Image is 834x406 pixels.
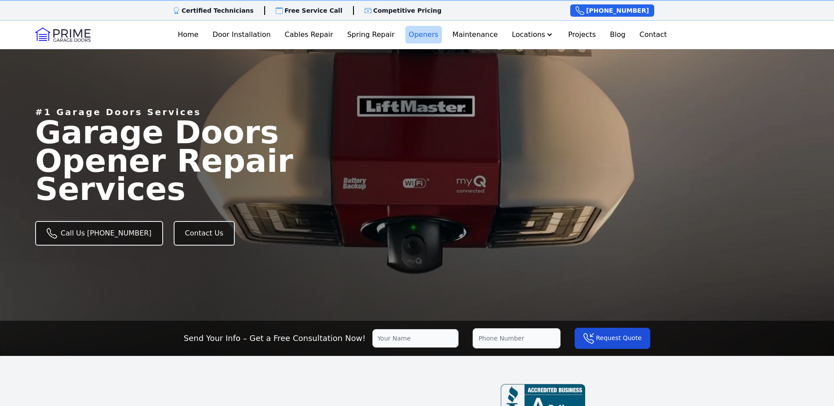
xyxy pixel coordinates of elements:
[372,329,459,348] input: Your Name
[473,328,561,348] input: Phone Number
[405,26,442,43] a: Openers
[284,6,342,15] p: Free Service Call
[449,26,501,43] a: Maintenance
[636,26,670,43] a: Contact
[508,26,557,43] button: Locations
[564,26,599,43] a: Projects
[35,28,91,42] img: Logo
[373,6,442,15] p: Competitive Pricing
[35,106,201,118] p: #1 Garage Doors Services
[570,4,654,17] a: [PHONE_NUMBER]
[606,26,629,43] a: Blog
[209,26,274,43] a: Door Installation
[35,114,293,208] span: Garage Doors Opener Repair Services
[575,328,650,349] button: Request Quote
[174,221,235,246] a: Contact Us
[35,221,163,246] a: Call Us [PHONE_NUMBER]
[174,26,202,43] a: Home
[184,332,366,344] p: Send Your Info – Get a Free Consultation Now!
[281,26,337,43] a: Cables Repair
[344,26,398,43] a: Spring Repair
[182,6,254,15] p: Certified Technicians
